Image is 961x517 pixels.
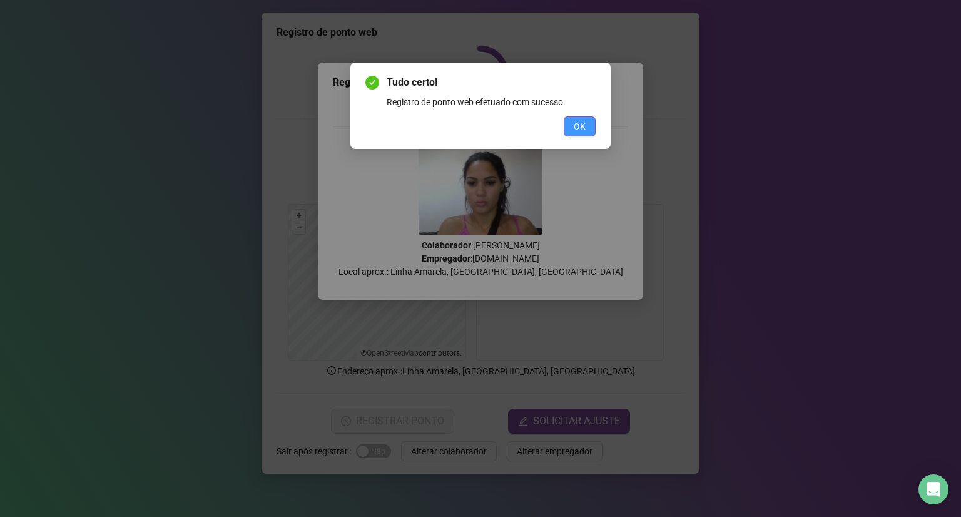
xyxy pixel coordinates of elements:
span: OK [574,120,586,133]
span: Tudo certo! [387,75,596,90]
div: Registro de ponto web efetuado com sucesso. [387,95,596,109]
button: OK [564,116,596,136]
span: check-circle [365,76,379,90]
div: Open Intercom Messenger [918,474,948,504]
